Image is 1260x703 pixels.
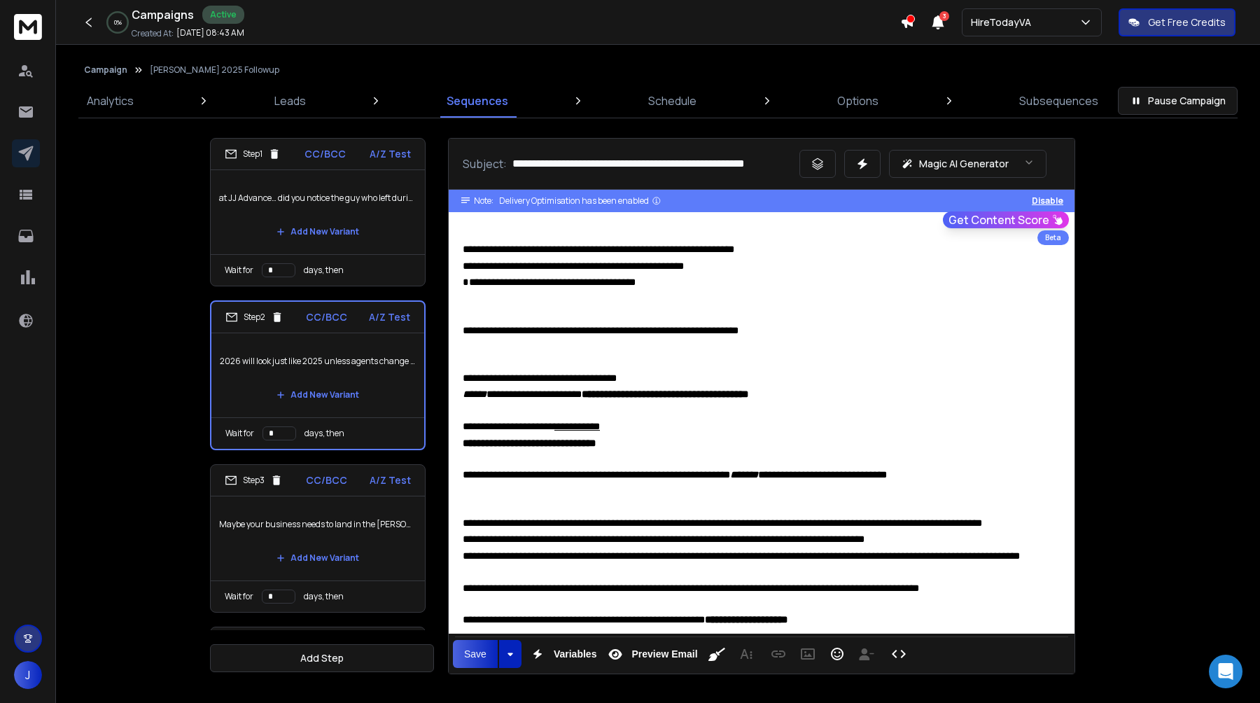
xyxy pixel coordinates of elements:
[1011,84,1107,118] a: Subsequences
[939,11,949,21] span: 3
[132,6,194,23] h1: Campaigns
[885,640,912,668] button: Code View
[889,150,1046,178] button: Magic AI Generator
[225,591,253,602] p: Wait for
[210,300,426,450] li: Step2CC/BCCA/Z Test2026 will look just like 2025 unless agents change thisAdd New VariantWait for...
[78,84,142,118] a: Analytics
[219,179,416,218] p: at JJ Advance… did you notice the guy who left during my talk?
[524,640,600,668] button: Variables
[225,265,253,276] p: Wait for
[14,661,42,689] button: J
[304,428,344,439] p: days, then
[132,28,174,39] p: Created At:
[225,474,283,487] div: Step 3
[765,640,792,668] button: Insert Link (⌘K)
[853,640,880,668] button: Insert Unsubscribe Link
[369,310,410,324] p: A/Z Test
[87,92,134,109] p: Analytics
[824,640,850,668] button: Emoticons
[1037,230,1069,245] div: Beta
[453,640,498,668] button: Save
[943,211,1069,228] button: Get Content Score
[210,644,434,672] button: Add Step
[304,147,346,161] p: CC/BCC
[304,591,344,602] p: days, then
[551,648,600,660] span: Variables
[210,138,426,286] li: Step1CC/BCCA/Z Testat JJ Advance… did you notice the guy who left during my talk?Add New VariantW...
[499,195,661,207] div: Delivery Optimisation has been enabled
[210,464,426,613] li: Step3CC/BCCA/Z TestMaybe your business needs to land in the [PERSON_NAME]Add New VariantWait ford...
[829,84,887,118] a: Options
[733,640,759,668] button: More Text
[1148,15,1226,29] p: Get Free Credits
[602,640,700,668] button: Preview Email
[1209,655,1242,688] div: Open Intercom Messenger
[447,92,508,109] p: Sequences
[837,92,878,109] p: Options
[703,640,730,668] button: Clean HTML
[84,64,127,76] button: Campaign
[114,18,122,27] p: 0 %
[274,92,306,109] p: Leads
[225,311,283,323] div: Step 2
[265,381,370,409] button: Add New Variant
[438,84,517,118] a: Sequences
[304,265,344,276] p: days, then
[176,27,244,39] p: [DATE] 08:43 AM
[919,157,1009,171] p: Magic AI Generator
[265,544,370,572] button: Add New Variant
[202,6,244,24] div: Active
[306,310,347,324] p: CC/BCC
[370,473,411,487] p: A/Z Test
[1019,92,1098,109] p: Subsequences
[640,84,705,118] a: Schedule
[370,147,411,161] p: A/Z Test
[225,428,254,439] p: Wait for
[220,342,416,381] p: 2026 will look just like 2025 unless agents change this
[629,648,700,660] span: Preview Email
[463,155,507,172] p: Subject:
[219,505,416,544] p: Maybe your business needs to land in the [PERSON_NAME]
[648,92,696,109] p: Schedule
[265,218,370,246] button: Add New Variant
[150,64,279,76] p: [PERSON_NAME] 2025 Followup
[971,15,1037,29] p: HireTodayVA
[266,84,314,118] a: Leads
[1032,195,1063,207] button: Disable
[1118,87,1238,115] button: Pause Campaign
[225,148,281,160] div: Step 1
[794,640,821,668] button: Insert Image (⌘P)
[306,473,347,487] p: CC/BCC
[474,195,493,207] span: Note:
[1119,8,1235,36] button: Get Free Credits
